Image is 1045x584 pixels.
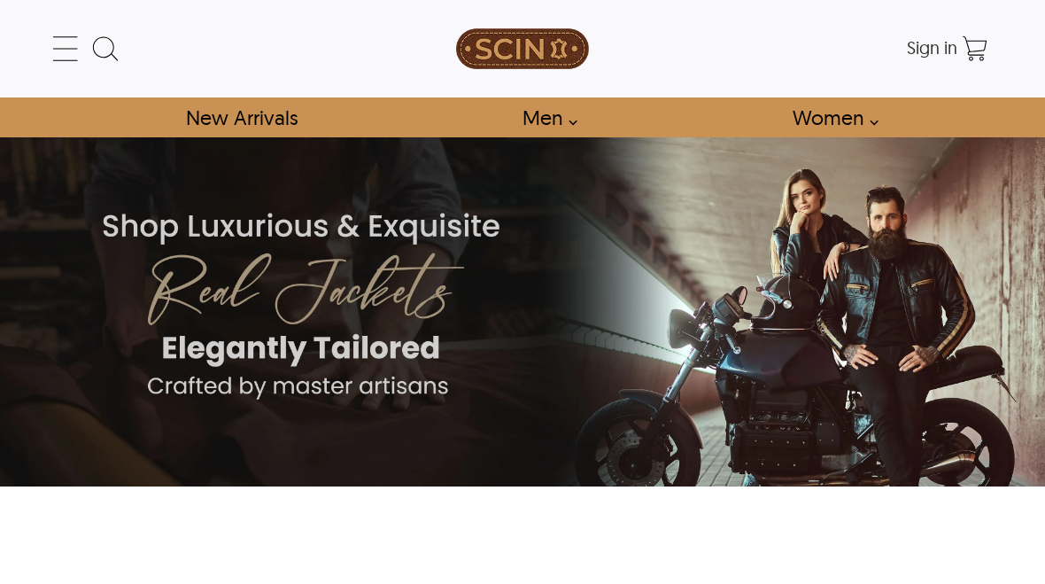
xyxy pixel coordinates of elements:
[907,43,957,57] a: Sign in
[957,31,993,66] a: Shopping Cart
[907,36,957,58] span: Sign in
[772,97,888,137] a: Shop Women Leather Jackets
[502,97,587,137] a: shop men's leather jackets
[366,9,679,89] a: SCIN
[456,9,589,89] img: SCIN
[166,97,317,137] a: Shop New Arrivals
